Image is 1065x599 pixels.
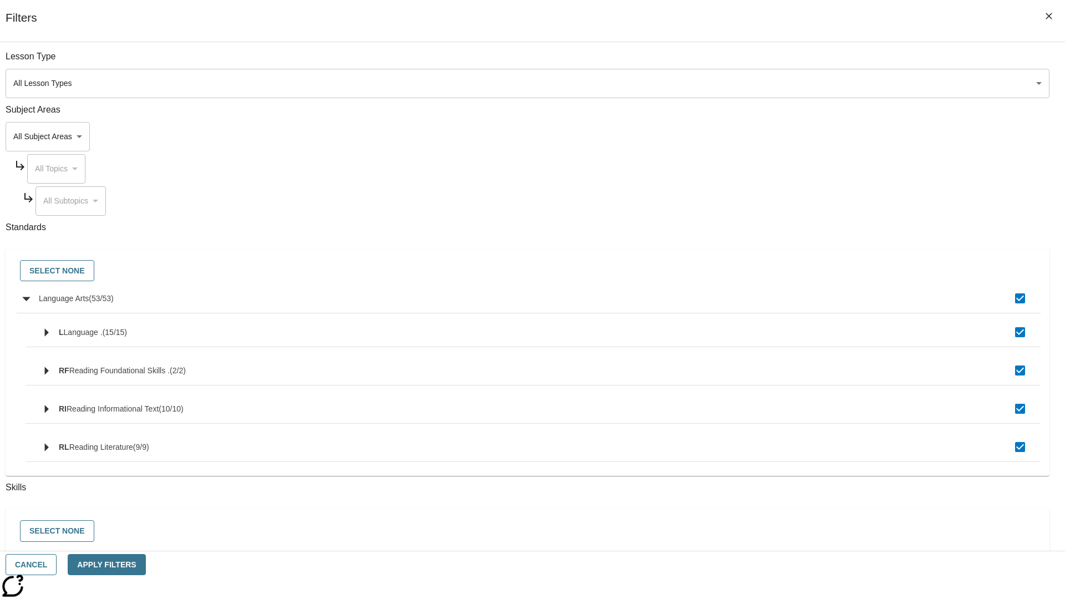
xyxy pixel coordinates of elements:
[20,520,94,542] button: Select None
[59,443,69,451] span: RL
[1037,4,1061,28] button: Close Filters side menu
[6,11,37,42] h1: Filters
[69,366,170,375] span: Reading Foundational Skills .
[14,517,1041,545] div: Select skills
[6,481,1049,494] p: Skills
[59,328,64,337] span: L
[69,443,133,451] span: Reading Literature
[159,404,183,413] span: 10 standards selected/10 standards in group
[89,294,113,303] span: 53 standards selected/53 standards in group
[68,554,145,576] button: Apply Filters
[6,221,1049,234] p: Standards
[20,260,94,282] button: Select None
[6,104,1049,116] p: Subject Areas
[67,404,159,413] span: Reading Informational Text
[170,366,186,375] span: 2 standards selected/2 standards in group
[6,554,57,576] button: Cancel
[39,294,89,303] span: Language Arts
[103,328,127,337] span: 15 standards selected/15 standards in group
[59,366,69,375] span: RF
[35,186,106,216] div: Select a Subject Area
[6,122,90,151] div: Select a Subject Area
[64,328,103,337] span: Language .
[6,69,1049,98] div: Select a lesson type
[14,257,1041,285] div: Select standards
[27,154,85,184] div: Select a Subject Area
[59,404,67,413] span: RI
[133,443,149,451] span: 9 standards selected/9 standards in group
[6,50,1049,63] p: Lesson Type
